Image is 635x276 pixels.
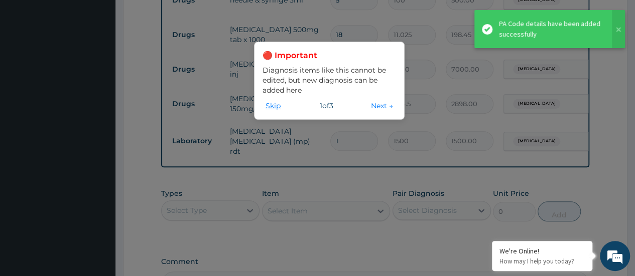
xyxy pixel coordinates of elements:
div: PA Code details have been added successfully [499,19,602,40]
h3: 🔴 Important [263,50,396,61]
textarea: Type your message and hit 'Enter' [5,176,191,211]
div: We're Online! [499,246,585,255]
p: Diagnosis items like this cannot be edited, but new diagnosis can be added here [263,65,396,95]
img: d_794563401_company_1708531726252_794563401 [19,50,41,75]
div: Chat with us now [52,56,169,69]
span: 1 of 3 [320,101,333,111]
div: Minimize live chat window [165,5,189,29]
button: Next → [368,100,396,111]
span: We're online! [58,77,139,178]
p: How may I help you today? [499,257,585,265]
button: Skip [263,100,284,111]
